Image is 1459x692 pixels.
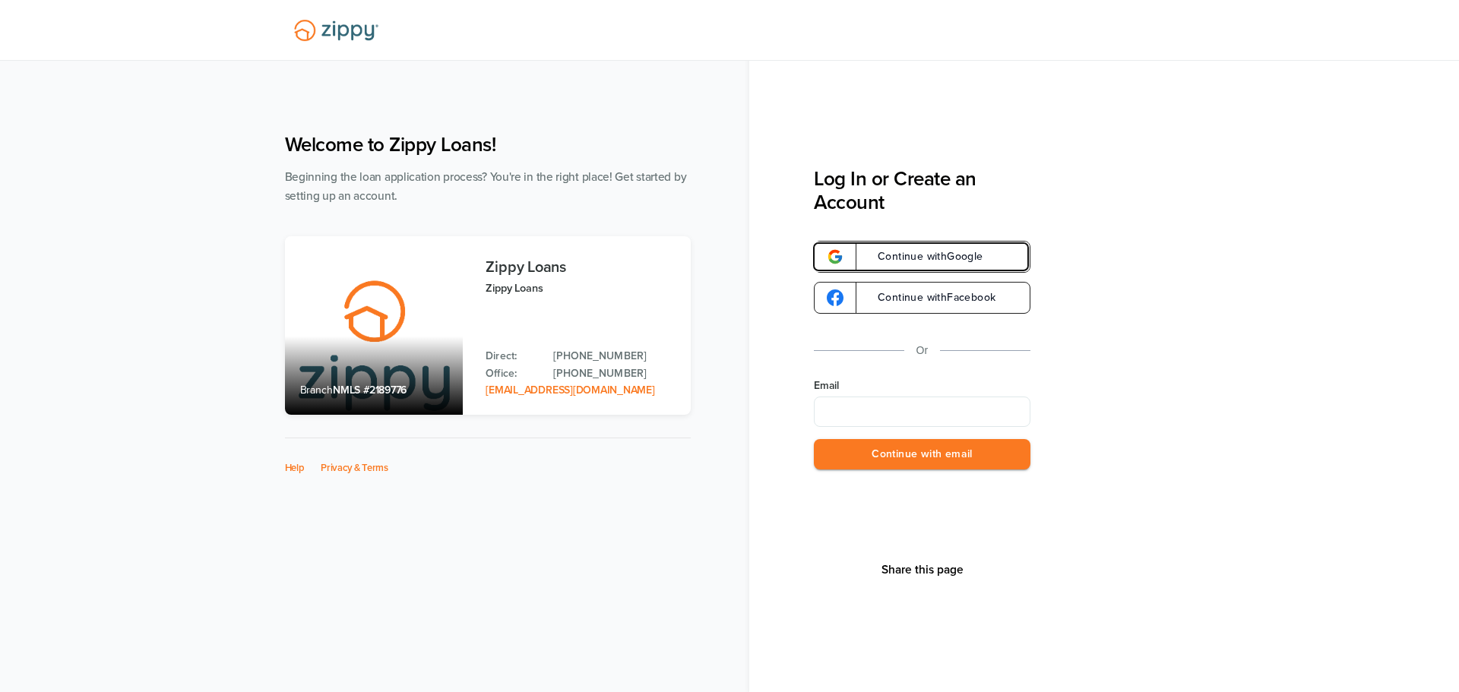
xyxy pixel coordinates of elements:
p: Direct: [486,348,538,365]
span: Continue with Facebook [862,292,995,303]
span: Beginning the loan application process? You're in the right place! Get started by setting up an a... [285,170,687,203]
a: google-logoContinue withGoogle [814,241,1030,273]
span: Continue with Google [862,251,983,262]
button: Continue with email [814,439,1030,470]
a: Email Address: zippyguide@zippymh.com [486,384,654,397]
p: Zippy Loans [486,280,675,297]
h3: Log In or Create an Account [814,167,1030,214]
img: Lender Logo [285,13,388,48]
h1: Welcome to Zippy Loans! [285,133,691,156]
input: Email Address [814,397,1030,427]
a: google-logoContinue withFacebook [814,282,1030,314]
h3: Zippy Loans [486,259,675,276]
span: NMLS #2189776 [333,384,407,397]
a: Office Phone: 512-975-2947 [553,365,675,382]
a: Help [285,462,305,474]
span: Branch [300,384,334,397]
p: Office: [486,365,538,382]
a: Privacy & Terms [321,462,388,474]
a: Direct Phone: 512-975-2947 [553,348,675,365]
p: Or [916,341,929,360]
button: Share This Page [877,562,968,577]
label: Email [814,378,1030,393]
img: google-logo [827,248,843,265]
img: google-logo [827,289,843,306]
